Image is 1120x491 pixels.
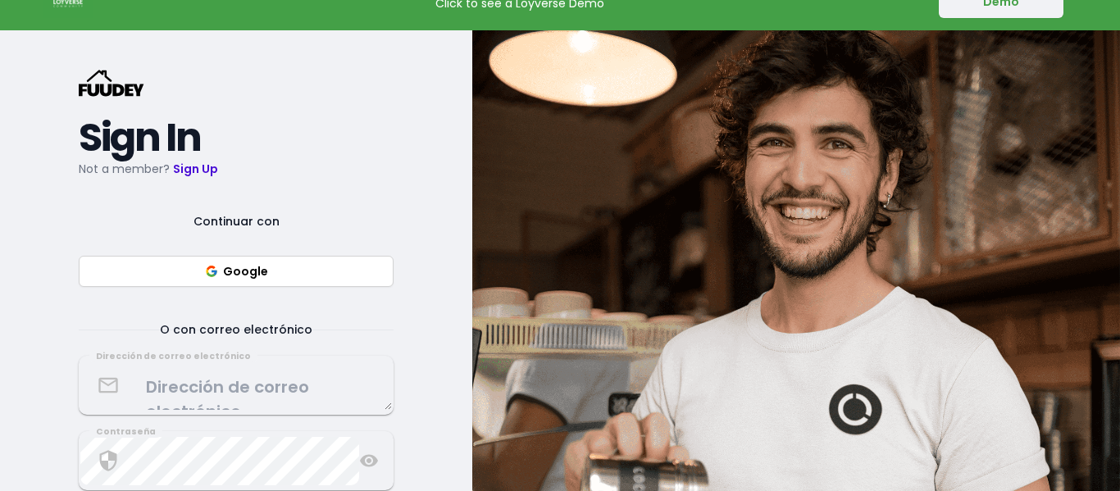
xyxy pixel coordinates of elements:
[79,70,144,97] svg: {/* Added fill="currentColor" here */} {/* This rectangle defines the background. Its explicit fi...
[173,161,218,177] a: Sign Up
[79,256,394,287] button: Google
[174,211,299,231] span: Continuar con
[140,320,332,339] span: O con correo electrónico
[79,159,394,179] p: Not a member?
[89,350,257,363] div: Dirección de correo electrónico
[79,123,394,152] h2: Sign In
[89,425,162,439] div: Contraseña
